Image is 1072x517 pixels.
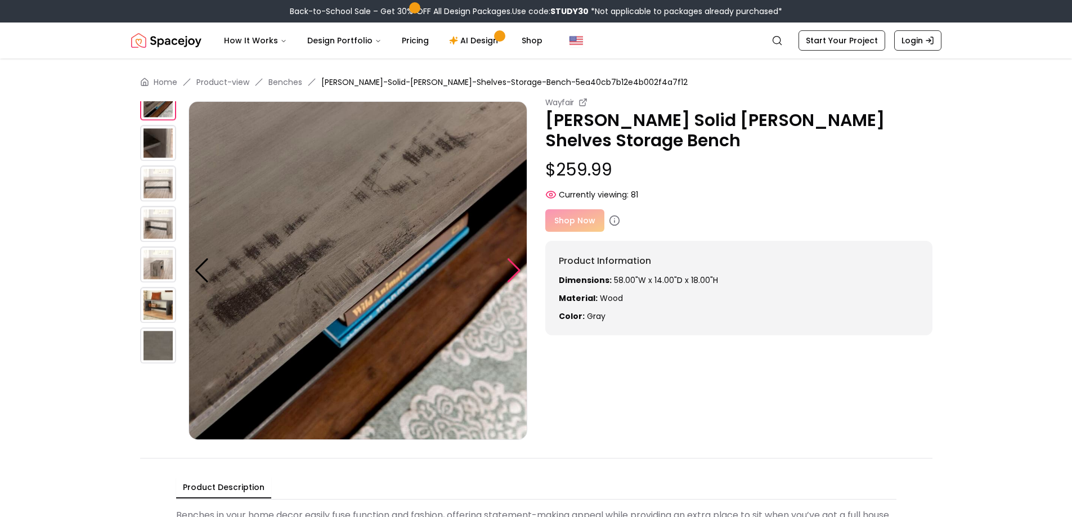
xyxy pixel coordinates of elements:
[140,206,176,242] img: https://storage.googleapis.com/spacejoy-main/assets/5ea40cb7b12e4b002f4a7f12/product_1_77p2f8dicmci
[140,84,176,120] img: https://storage.googleapis.com/spacejoy-main/assets/5ea40cb7b12e4b002f4a7f12/product_3_h26om2jdheh
[140,77,932,88] nav: breadcrumb
[131,29,201,52] a: Spacejoy
[559,254,919,268] h6: Product Information
[440,29,510,52] a: AI Design
[545,110,932,151] p: [PERSON_NAME] Solid [PERSON_NAME] Shelves Storage Bench
[393,29,438,52] a: Pricing
[587,311,605,322] span: gray
[298,29,391,52] button: Design Portfolio
[512,6,589,17] span: Use code:
[154,77,177,88] a: Home
[589,6,782,17] span: *Not applicable to packages already purchased*
[196,77,249,88] a: Product-view
[894,30,941,51] a: Login
[189,101,527,440] img: https://storage.googleapis.com/spacejoy-main/assets/5ea40cb7b12e4b002f4a7f12/product_3_h26om2jdheh
[131,23,941,59] nav: Global
[559,275,919,286] p: 58.00"W x 14.00"D x 18.00"H
[559,311,585,322] strong: Color:
[140,125,176,161] img: https://storage.googleapis.com/spacejoy-main/assets/5ea40cb7b12e4b002f4a7f12/product_4_3pmab7m1jaig
[140,287,176,323] img: https://storage.googleapis.com/spacejoy-main/assets/5ea40cb7b12e4b002f4a7f12/product_3_6cj17l753ip
[559,189,629,200] span: Currently viewing:
[131,29,201,52] img: Spacejoy Logo
[545,160,932,180] p: $259.99
[268,77,302,88] a: Benches
[799,30,885,51] a: Start Your Project
[140,246,176,282] img: https://storage.googleapis.com/spacejoy-main/assets/5ea40cb7b12e4b002f4a7f12/product_2_doemh1n1h4bb
[215,29,551,52] nav: Main
[545,97,575,108] small: Wayfair
[550,6,589,17] b: STUDY30
[631,189,638,200] span: 81
[140,327,176,363] img: https://storage.googleapis.com/spacejoy-main/assets/5ea40cb7b12e4b002f4a7f12/product_4_hbm659pk2eh8
[176,477,271,498] button: Product Description
[569,34,583,47] img: United States
[321,77,688,88] span: [PERSON_NAME]-Solid-[PERSON_NAME]-Shelves-Storage-Bench-5ea40cb7b12e4b002f4a7f12
[140,165,176,201] img: https://storage.googleapis.com/spacejoy-main/assets/5ea40cb7b12e4b002f4a7f12/product_0_n13145a1lf6b
[215,29,296,52] button: How It Works
[290,6,782,17] div: Back-to-School Sale – Get 30% OFF All Design Packages.
[513,29,551,52] a: Shop
[559,293,598,304] strong: Material:
[600,293,623,304] span: Wood
[559,275,612,286] strong: Dimensions:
